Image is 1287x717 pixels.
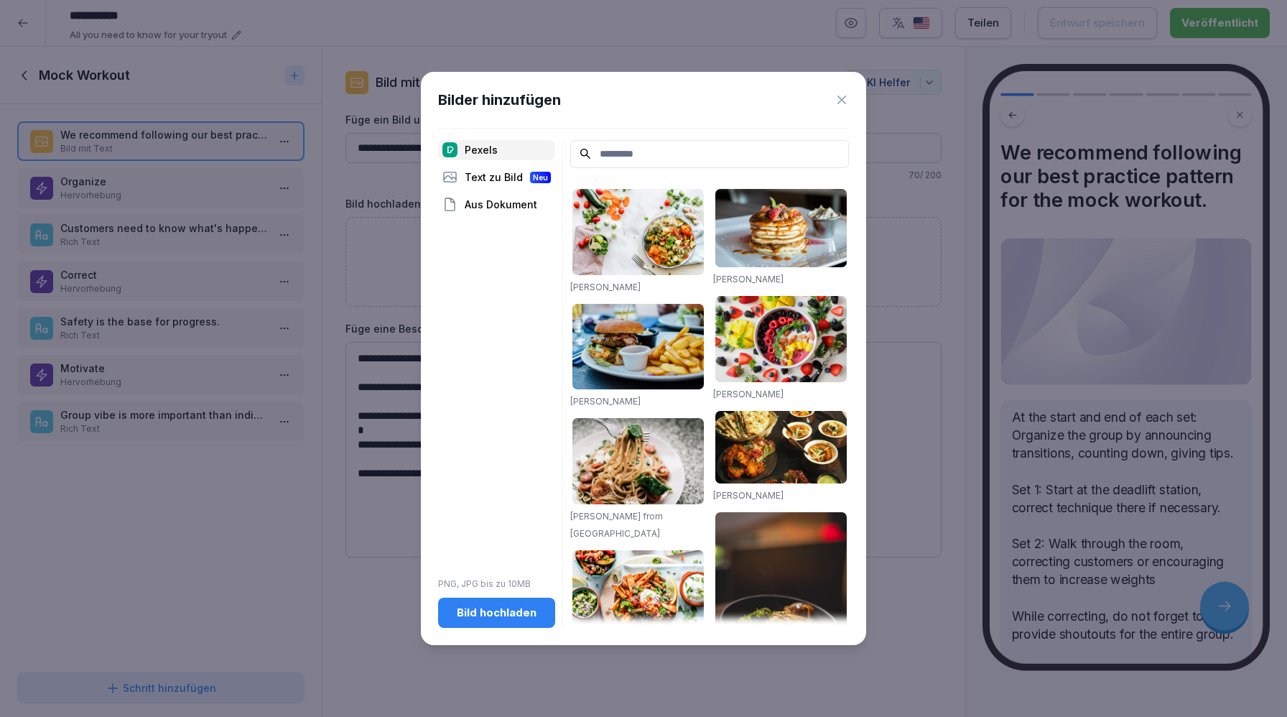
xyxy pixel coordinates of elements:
[713,274,784,285] a: [PERSON_NAME]
[570,282,641,292] a: [PERSON_NAME]
[715,296,847,382] img: pexels-photo-1099680.jpeg
[715,512,847,712] img: pexels-photo-842571.jpeg
[438,140,555,160] div: Pexels
[438,195,555,215] div: Aus Dokument
[572,418,704,504] img: pexels-photo-1279330.jpeg
[572,550,704,648] img: pexels-photo-1640772.jpeg
[570,396,641,407] a: [PERSON_NAME]
[713,389,784,399] a: [PERSON_NAME]
[438,89,561,111] h1: Bilder hinzufügen
[572,189,704,275] img: pexels-photo-1640777.jpeg
[438,167,555,188] div: Text zu Bild
[438,578,555,591] p: PNG, JPG bis zu 10MB
[715,189,847,267] img: pexels-photo-376464.jpeg
[572,304,704,390] img: pexels-photo-70497.jpeg
[438,598,555,628] button: Bild hochladen
[715,411,847,483] img: pexels-photo-958545.jpeg
[442,142,457,157] img: pexels.png
[713,490,784,501] a: [PERSON_NAME]
[450,605,544,621] div: Bild hochladen
[530,172,551,183] div: Neu
[570,511,663,539] a: [PERSON_NAME] from [GEOGRAPHIC_DATA]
